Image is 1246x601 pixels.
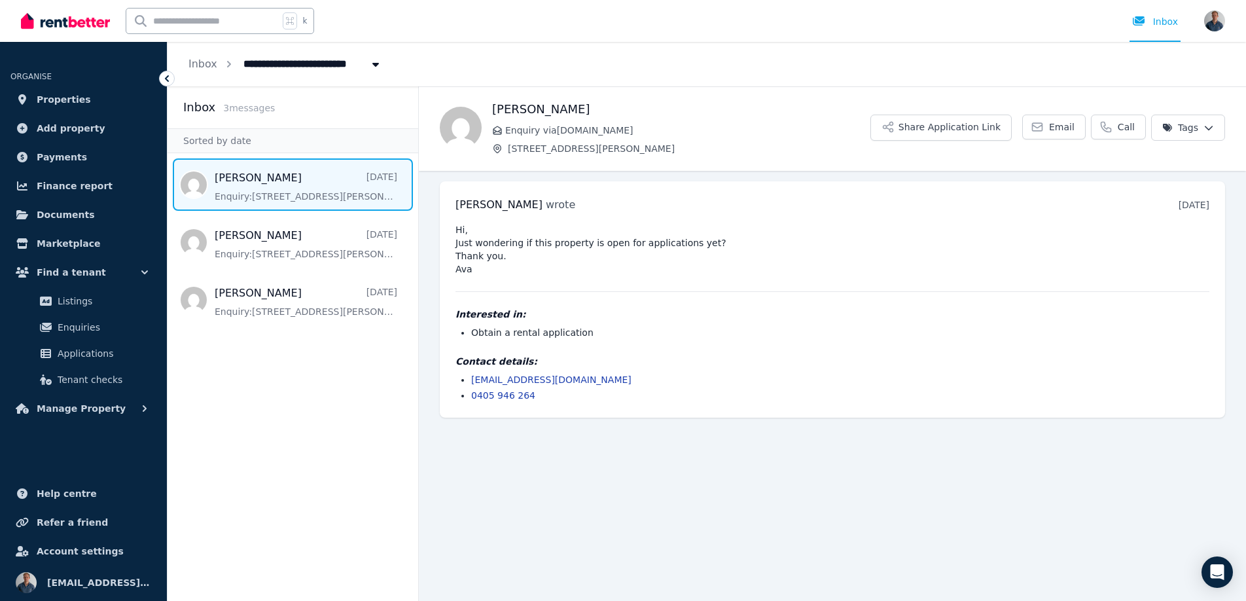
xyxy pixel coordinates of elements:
span: Properties [37,92,91,107]
nav: Message list [168,153,418,331]
h4: Contact details: [455,355,1209,368]
span: [PERSON_NAME] [455,198,543,211]
a: [PERSON_NAME][DATE]Enquiry:[STREET_ADDRESS][PERSON_NAME]. [215,228,397,261]
a: Tenant checks [16,367,151,393]
a: [PERSON_NAME][DATE]Enquiry:[STREET_ADDRESS][PERSON_NAME]. [215,285,397,318]
span: [EMAIL_ADDRESS][DOMAIN_NAME] [47,575,151,591]
time: [DATE] [1179,200,1209,210]
img: Ava De Vries [440,107,482,149]
pre: Hi, Just wondering if this property is open for applications yet? Thank you. Ava [455,223,1209,276]
span: Listings [58,293,146,309]
img: andrewjscunningham@gmail.com [1204,10,1225,31]
span: Enquiry via [DOMAIN_NAME] [505,124,870,137]
span: wrote [546,198,575,211]
span: Marketplace [37,236,100,251]
a: Add property [10,115,156,141]
button: Share Application Link [870,115,1012,141]
span: Manage Property [37,401,126,416]
a: 0405 946 264 [471,390,535,401]
button: Manage Property [10,395,156,422]
span: Payments [37,149,87,165]
a: Enquiries [16,314,151,340]
a: Email [1022,115,1086,139]
nav: Breadcrumb [168,42,403,86]
span: 3 message s [223,103,275,113]
a: [EMAIL_ADDRESS][DOMAIN_NAME] [471,374,632,385]
span: [STREET_ADDRESS][PERSON_NAME] [508,142,870,155]
button: Tags [1151,115,1225,141]
button: Find a tenant [10,259,156,285]
span: Documents [37,207,95,223]
span: Add property [37,120,105,136]
span: Finance report [37,178,113,194]
span: Account settings [37,543,124,559]
h1: [PERSON_NAME] [492,100,870,118]
span: Enquiries [58,319,146,335]
div: Open Intercom Messenger [1201,556,1233,588]
span: Call [1118,120,1135,134]
a: Account settings [10,538,156,564]
a: Inbox [188,58,217,70]
a: Refer a friend [10,509,156,536]
span: Refer a friend [37,515,108,530]
span: ORGANISE [10,72,52,81]
span: Email [1049,120,1075,134]
h4: Interested in: [455,308,1209,321]
div: Sorted by date [168,128,418,153]
h2: Inbox [183,98,215,117]
a: Marketplace [10,230,156,257]
div: Inbox [1132,15,1178,28]
img: RentBetter [21,11,110,31]
img: andrewjscunningham@gmail.com [16,572,37,593]
a: Help centre [10,481,156,507]
a: Listings [16,288,151,314]
span: Help centre [37,486,97,501]
a: Payments [10,144,156,170]
span: Applications [58,346,146,361]
a: Call [1091,115,1146,139]
a: Documents [10,202,156,228]
a: Applications [16,340,151,367]
a: Properties [10,86,156,113]
span: k [302,16,307,26]
a: Finance report [10,173,156,199]
span: Tenant checks [58,372,146,388]
a: [PERSON_NAME][DATE]Enquiry:[STREET_ADDRESS][PERSON_NAME]. [215,170,397,203]
span: Find a tenant [37,264,106,280]
li: Obtain a rental application [471,326,1209,339]
span: Tags [1162,121,1198,134]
